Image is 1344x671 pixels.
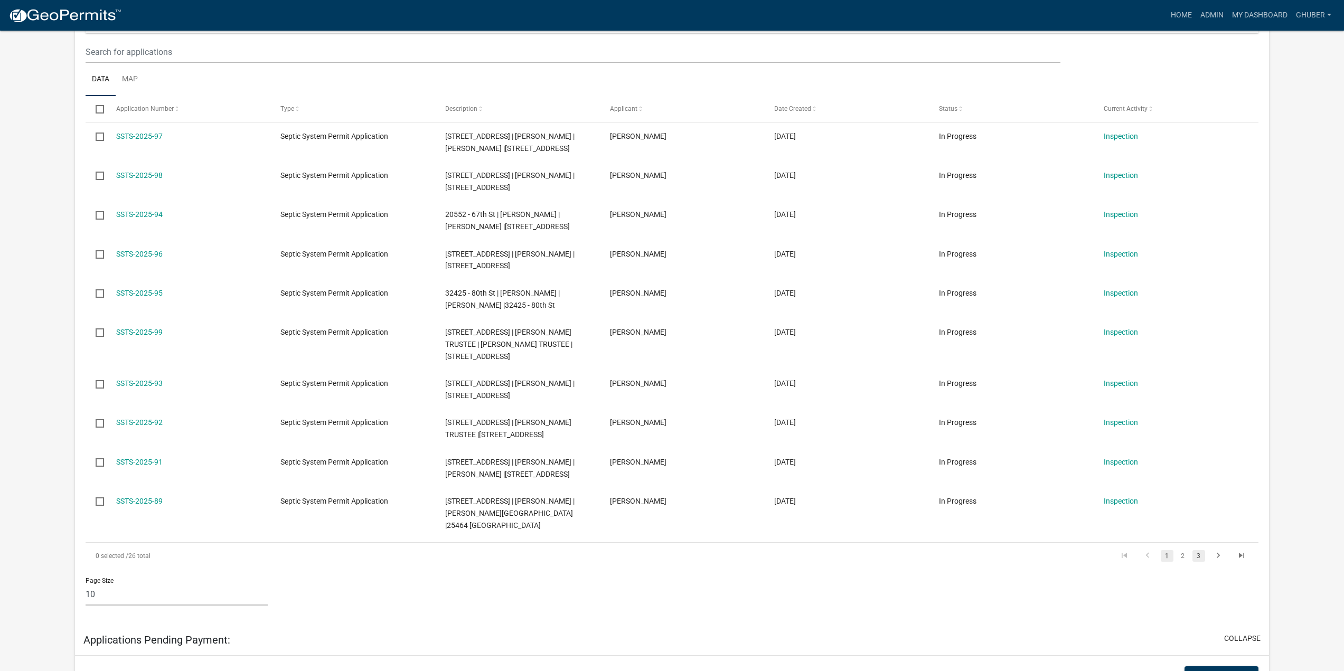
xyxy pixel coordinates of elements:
datatable-header-cell: Description [435,96,600,121]
span: Date Created [774,105,811,112]
datatable-header-cell: Status [929,96,1094,121]
span: Description [445,105,477,112]
a: go to previous page [1138,550,1158,562]
span: In Progress [939,132,976,140]
a: Inspection [1104,250,1138,258]
a: SSTS-2025-97 [116,132,163,140]
a: 1 [1161,550,1173,562]
span: Ken Bentson [610,171,666,179]
span: 6775 OLD HWY 14 | KENNETH BENTSON |6775 OLD HWY 14 [445,171,575,192]
span: 25464 130TH ST | JOSEPH G FELSHEIM | LINDA M FELSHEIM |25464 130TH ST [445,497,575,530]
a: Inspection [1104,289,1138,297]
span: 25457 15TH ST | MARK J LONGENEKER |25457 15TH ST [445,379,575,400]
span: In Progress [939,379,976,388]
span: Chris Byron [610,289,666,297]
span: 32425 - 80th St | CHRISTOPHER C BYRON | JAMES W BYRON |32425 - 80th St [445,289,560,309]
span: Thomas Trahms [610,418,666,427]
a: Inspection [1104,379,1138,388]
span: Septic System Permit Application [280,458,388,466]
a: SSTS-2025-96 [116,250,163,258]
a: 2 [1177,550,1189,562]
span: 07/23/2025 [774,210,796,219]
a: Inspection [1104,132,1138,140]
span: Status [939,105,957,112]
span: David Krampitz [610,250,666,258]
a: SSTS-2025-92 [116,418,163,427]
span: 3635 360TH AVE | CALVIN K PRIEM TRUSTEE | KAREN M PRIEM TRUSTEE |3635 360TH AVE [445,328,572,361]
li: page 1 [1159,547,1175,565]
span: 07/21/2025 [774,289,796,297]
datatable-header-cell: Application Number [106,96,271,121]
span: 4255 360TH AVE | JON A TRAHMS TRUSTEE |4255 360TH AVE [445,418,571,439]
span: 06/04/2025 [774,497,796,505]
span: 07/10/2025 [774,379,796,388]
a: go to first page [1114,550,1134,562]
div: 26 total [86,543,550,569]
a: Inspection [1104,171,1138,179]
datatable-header-cell: Applicant [600,96,765,121]
span: In Progress [939,418,976,427]
span: Septic System Permit Application [280,210,388,219]
input: Search for applications [86,41,1060,63]
span: Current Activity [1104,105,1148,112]
a: My Dashboard [1228,5,1292,25]
a: 3 [1192,550,1205,562]
span: In Progress [939,328,976,336]
span: Corey Katzung [610,458,666,466]
a: go to next page [1208,550,1228,562]
span: Septic System Permit Application [280,289,388,297]
datatable-header-cell: Type [270,96,435,121]
h5: Applications Pending Payment: [83,634,230,646]
datatable-header-cell: Date Created [764,96,929,121]
a: Inspection [1104,458,1138,466]
span: Septic System Permit Application [280,497,388,505]
span: 08/01/2025 [774,132,796,140]
a: Inspection [1104,328,1138,336]
a: Admin [1196,5,1228,25]
a: Data [86,63,116,97]
span: In Progress [939,210,976,219]
a: SSTS-2025-93 [116,379,163,388]
a: Inspection [1104,418,1138,427]
span: Mark Longenecker [610,379,666,388]
button: collapse [1224,633,1261,644]
span: In Progress [939,289,976,297]
span: Septic System Permit Application [280,132,388,140]
span: Type [280,105,294,112]
a: Inspection [1104,497,1138,505]
li: page 2 [1175,547,1191,565]
span: Septic System Permit Application [280,379,388,388]
span: 07/16/2025 [774,328,796,336]
span: Septic System Permit Application [280,418,388,427]
span: 06/24/2025 [774,458,796,466]
span: In Progress [939,250,976,258]
span: 13350 410TH AVE | LILLIAN J KATZUNG | COREY G KATZUNG |13350 410TH AVE [445,458,575,478]
span: In Progress [939,458,976,466]
datatable-header-cell: Select [86,96,106,121]
span: 07/07/2025 [774,418,796,427]
a: SSTS-2025-98 [116,171,163,179]
a: SSTS-2025-94 [116,210,163,219]
span: Lori Anderson [610,132,666,140]
span: Septic System Permit Application [280,328,388,336]
span: Applicant [610,105,637,112]
a: GHuber [1292,5,1336,25]
span: 0 selected / [96,552,128,560]
a: SSTS-2025-91 [116,458,163,466]
datatable-header-cell: Current Activity [1094,96,1258,121]
span: 17236 237TH AVE | RANDY E ANDERSON | LORI K ANDERSON |17236 237TH AVE [445,132,575,153]
span: 07/22/2025 [774,250,796,258]
span: Deb Westphal [610,328,666,336]
a: go to last page [1232,550,1252,562]
span: 29841 128TH ST | DAVID M KRAMPITZ |29841 128TH ST [445,250,575,270]
span: Phillip Schleicher [610,210,666,219]
span: In Progress [939,171,976,179]
span: Application Number [116,105,174,112]
li: page 3 [1191,547,1207,565]
span: 07/25/2025 [774,171,796,179]
a: SSTS-2025-89 [116,497,163,505]
span: Septic System Permit Application [280,250,388,258]
span: Septic System Permit Application [280,171,388,179]
span: Joseph g Felsheim [610,497,666,505]
a: SSTS-2025-95 [116,289,163,297]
